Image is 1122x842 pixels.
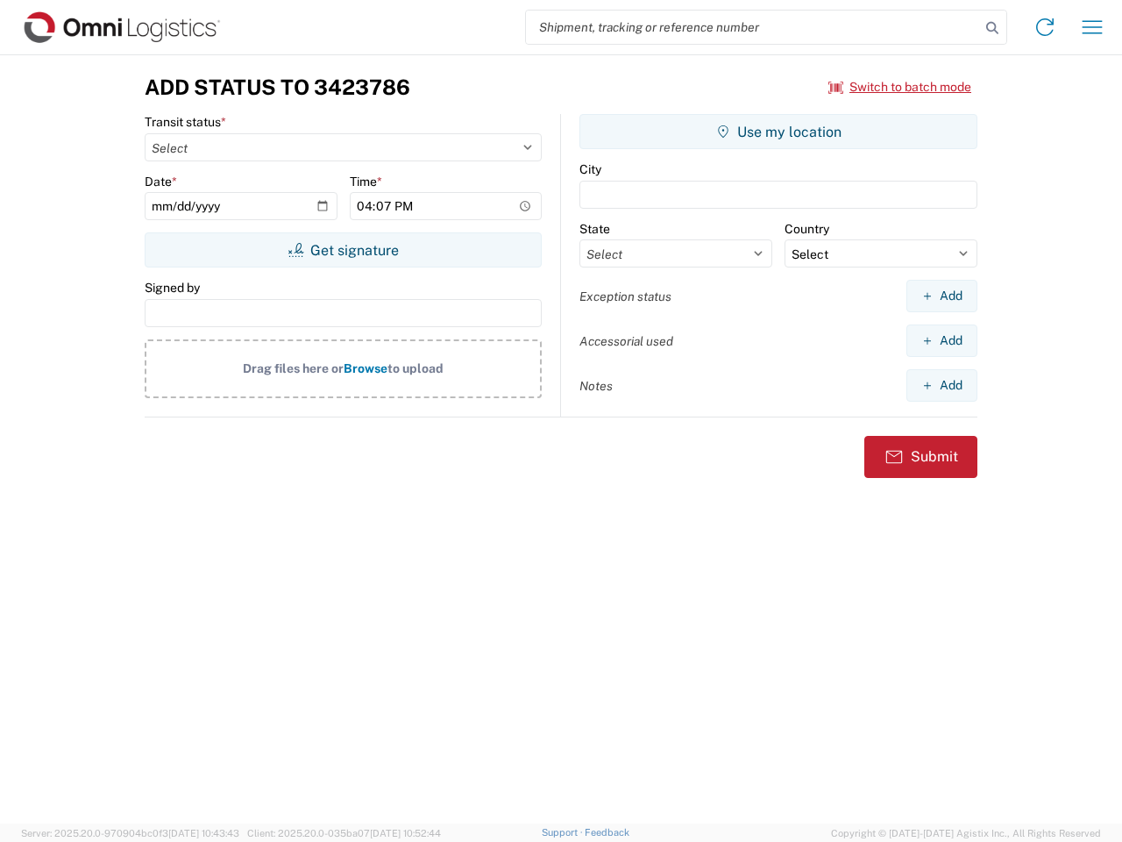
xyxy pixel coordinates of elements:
[21,828,239,838] span: Server: 2025.20.0-970904bc0f3
[344,361,387,375] span: Browse
[370,828,441,838] span: [DATE] 10:52:44
[579,333,673,349] label: Accessorial used
[585,827,629,838] a: Feedback
[145,114,226,130] label: Transit status
[145,232,542,268] button: Get signature
[350,174,382,189] label: Time
[906,369,977,402] button: Add
[906,325,977,357] button: Add
[145,280,200,296] label: Signed by
[828,73,971,102] button: Switch to batch mode
[579,161,601,177] label: City
[542,827,586,838] a: Support
[579,114,977,149] button: Use my location
[579,378,613,394] label: Notes
[145,174,177,189] label: Date
[243,361,344,375] span: Drag files here or
[168,828,239,838] span: [DATE] 10:43:43
[579,221,610,237] label: State
[247,828,441,838] span: Client: 2025.20.0-035ba07
[906,280,977,312] button: Add
[579,289,671,304] label: Exception status
[785,221,829,237] label: Country
[145,75,410,100] h3: Add Status to 3423786
[831,825,1101,841] span: Copyright © [DATE]-[DATE] Agistix Inc., All Rights Reserved
[387,361,444,375] span: to upload
[864,436,977,478] button: Submit
[526,11,980,44] input: Shipment, tracking or reference number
